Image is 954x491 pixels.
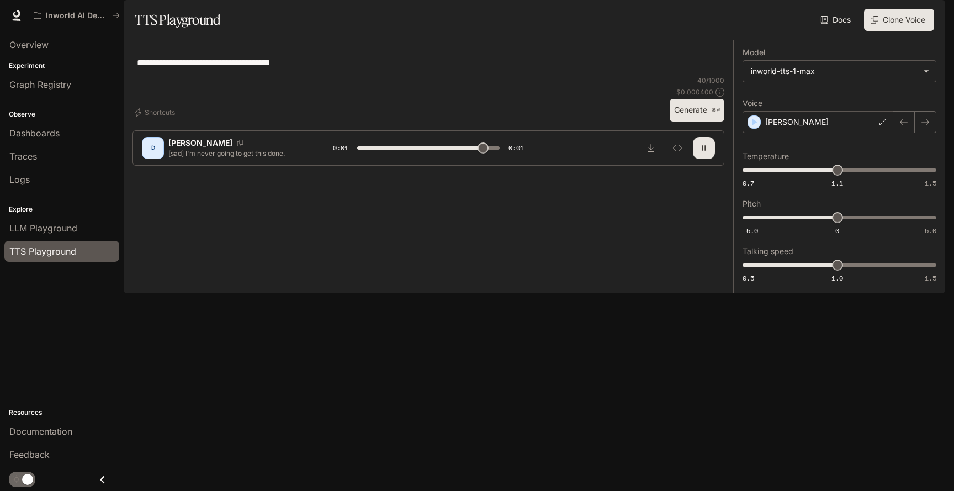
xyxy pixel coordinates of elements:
[46,11,108,20] p: Inworld AI Demos
[333,142,348,154] span: 0:01
[831,273,843,283] span: 1.0
[835,226,839,235] span: 0
[864,9,934,31] button: Clone Voice
[29,4,125,27] button: All workspaces
[168,149,306,158] p: [sad] I'm never going to get this done.
[132,104,179,122] button: Shortcuts
[743,99,762,107] p: Voice
[765,117,829,128] p: [PERSON_NAME]
[232,140,248,146] button: Copy Voice ID
[818,9,855,31] a: Docs
[925,273,936,283] span: 1.5
[697,76,724,85] p: 40 / 1000
[743,178,754,188] span: 0.7
[640,137,662,159] button: Download audio
[743,273,754,283] span: 0.5
[743,226,758,235] span: -5.0
[676,87,713,97] p: $ 0.000400
[144,139,162,157] div: D
[743,247,793,255] p: Talking speed
[925,226,936,235] span: 5.0
[666,137,688,159] button: Inspect
[751,66,918,77] div: inworld-tts-1-max
[670,99,724,122] button: Generate⌘⏎
[712,107,720,114] p: ⌘⏎
[743,200,761,208] p: Pitch
[831,178,843,188] span: 1.1
[168,138,232,149] p: [PERSON_NAME]
[135,9,220,31] h1: TTS Playground
[508,142,524,154] span: 0:01
[743,61,936,82] div: inworld-tts-1-max
[743,152,789,160] p: Temperature
[743,49,765,56] p: Model
[925,178,936,188] span: 1.5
